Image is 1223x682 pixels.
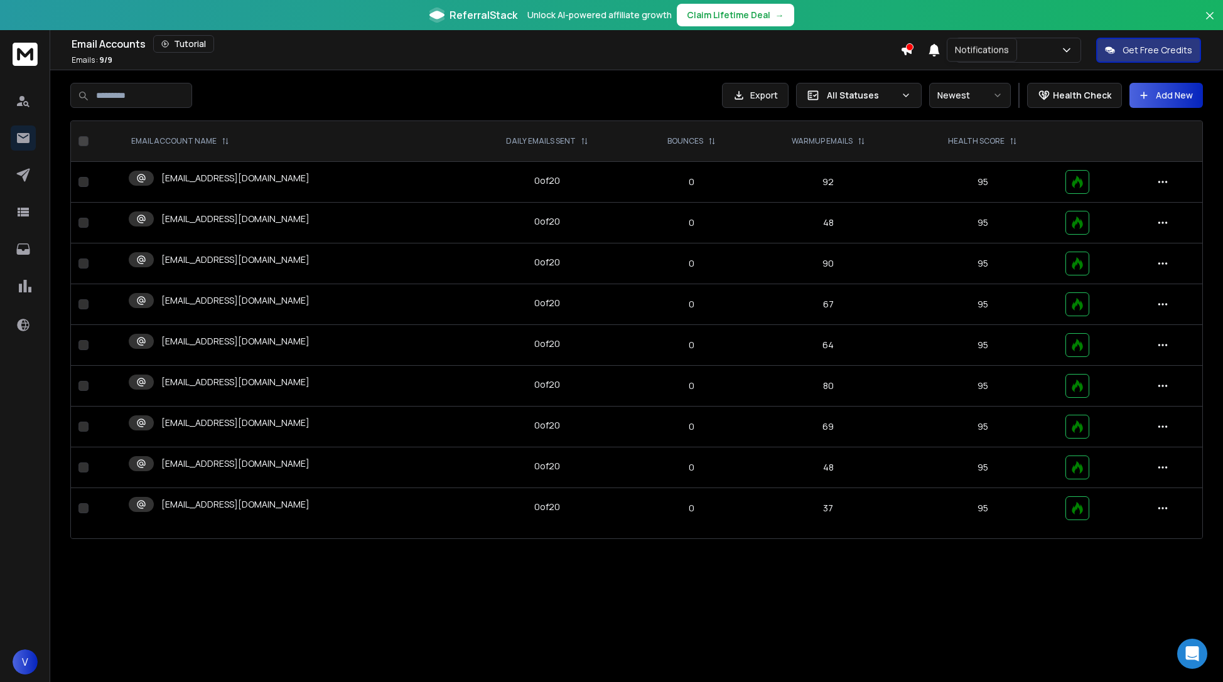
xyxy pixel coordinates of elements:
td: 95 [907,243,1058,284]
p: 0 [641,461,741,474]
button: Close banner [1202,8,1218,38]
td: 48 [749,203,907,243]
p: All Statuses [827,89,896,102]
div: 0 of 20 [534,174,560,187]
button: Newest [929,83,1011,108]
p: HEALTH SCORE [948,136,1005,146]
td: 48 [749,447,907,488]
div: Email Accounts [72,35,900,53]
td: 95 [907,366,1058,407]
div: 0 of 20 [534,501,560,513]
p: 0 [641,216,741,229]
td: 95 [907,203,1058,243]
p: DAILY EMAILS SENT [506,136,576,146]
button: Health Check [1027,83,1122,108]
p: Unlock AI-powered affiliate growth [527,9,672,21]
p: [EMAIL_ADDRESS][DOMAIN_NAME] [161,172,310,184]
p: 0 [641,339,741,351]
td: 37 [749,488,907,529]
p: 0 [641,298,741,311]
p: 0 [641,257,741,270]
p: 0 [641,502,741,514]
div: Notifications [947,38,1017,62]
div: 0 of 20 [534,460,560,472]
button: Claim Lifetime Deal→ [677,4,794,26]
button: Export [722,83,789,108]
td: 95 [907,488,1058,529]
p: [EMAIL_ADDRESS][DOMAIN_NAME] [161,294,310,307]
p: [EMAIL_ADDRESS][DOMAIN_NAME] [161,417,310,429]
td: 80 [749,366,907,407]
button: Tutorial [153,35,214,53]
td: 92 [749,162,907,203]
td: 90 [749,243,907,284]
div: 0 of 20 [534,256,560,269]
p: [EMAIL_ADDRESS][DOMAIN_NAME] [161,457,310,470]
button: Add New [1129,83,1203,108]
p: [EMAIL_ADDRESS][DOMAIN_NAME] [161,213,310,225]
span: ReferralStack [450,8,517,23]
div: 0 of 20 [534,378,560,391]
div: 0 of 20 [534,297,560,309]
p: Emails : [72,55,112,65]
span: → [775,9,784,21]
p: WARMUP EMAILS [792,136,853,146]
td: 69 [749,407,907,447]
td: 95 [907,284,1058,325]
p: [EMAIL_ADDRESS][DOMAIN_NAME] [161,498,310,511]
div: 0 of 20 [534,338,560,350]
td: 64 [749,325,907,366]
td: 95 [907,325,1058,366]
div: EMAIL ACCOUNT NAME [131,136,229,146]
p: BOUNCES [667,136,703,146]
button: V [13,649,38,674]
p: Get Free Credits [1123,44,1192,56]
p: Health Check [1053,89,1111,102]
td: 95 [907,447,1058,488]
button: Get Free Credits [1096,38,1201,63]
p: [EMAIL_ADDRESS][DOMAIN_NAME] [161,253,310,266]
div: Open Intercom Messenger [1177,639,1207,669]
p: [EMAIL_ADDRESS][DOMAIN_NAME] [161,335,310,348]
p: 0 [641,380,741,392]
div: 0 of 20 [534,215,560,228]
td: 67 [749,284,907,325]
td: 95 [907,407,1058,447]
div: 0 of 20 [534,419,560,432]
p: 0 [641,420,741,433]
p: [EMAIL_ADDRESS][DOMAIN_NAME] [161,376,310,388]
span: 9 / 9 [99,55,112,65]
td: 95 [907,162,1058,203]
p: 0 [641,176,741,188]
